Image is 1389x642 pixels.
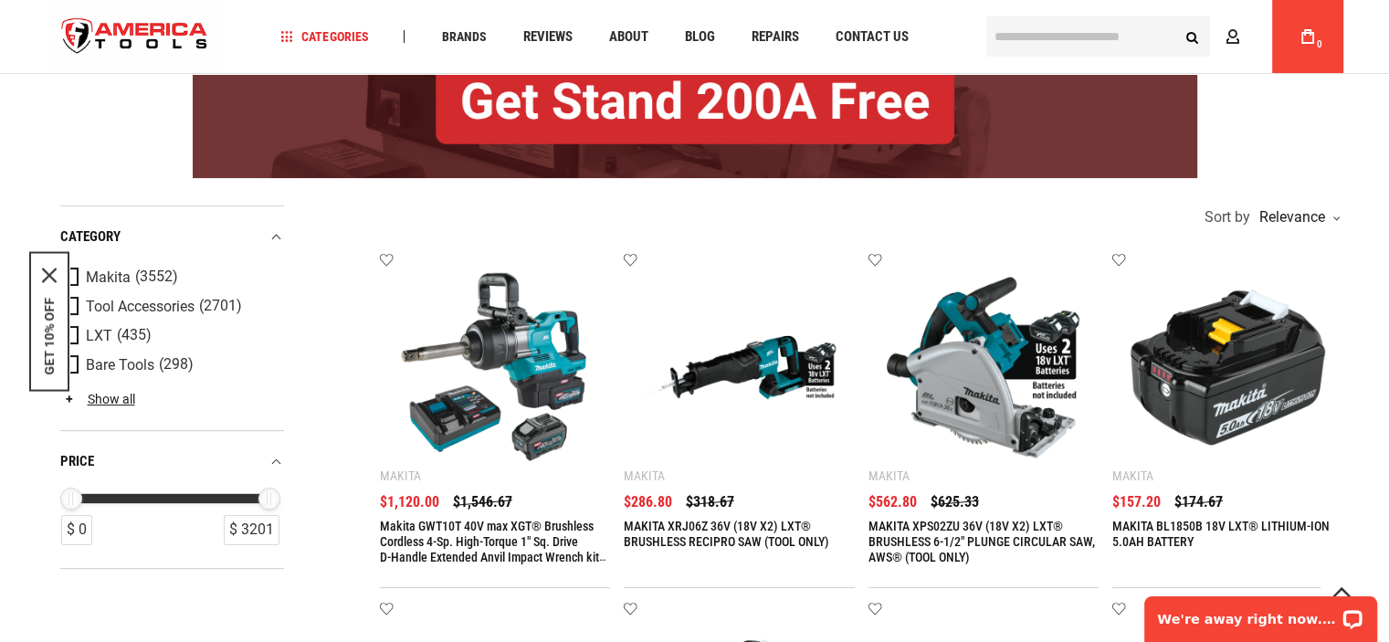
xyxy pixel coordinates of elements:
[868,468,910,483] div: Makita
[224,515,279,545] div: $ 3201
[1132,584,1389,642] iframe: LiveChat chat widget
[61,515,92,545] div: $ 0
[272,25,376,49] a: Categories
[60,268,279,288] a: Makita (3552)
[441,30,486,43] span: Brands
[199,299,242,314] span: (2701)
[868,495,917,510] span: $562.80
[47,3,224,71] a: store logo
[47,3,224,71] img: America Tools
[433,25,494,49] a: Brands
[86,357,154,374] span: Bare Tools
[60,225,284,249] div: category
[380,495,439,510] span: $1,120.00
[931,495,979,510] span: $625.33
[868,519,1095,564] a: MAKITA XPS02ZU 36V (18V X2) LXT® BRUSHLESS 6-1/2" PLUNGE CIRCULAR SAW, AWS® (TOOL ONLY)
[1317,39,1322,49] span: 0
[514,25,580,49] a: Reviews
[624,468,665,483] div: Makita
[642,270,837,465] img: MAKITA XRJ06Z 36V (18V X2) LXT® BRUSHLESS RECIPRO SAW (TOOL ONLY)
[686,495,734,510] span: $318.67
[608,30,647,44] span: About
[380,519,606,580] a: Makita GWT10T 40V max XGT® Brushless Cordless 4‑Sp. High‑Torque 1" Sq. Drive D‑Handle Extended An...
[86,328,112,344] span: LXT
[60,205,284,569] div: Product Filters
[398,270,593,465] img: Makita GWT10T 40V max XGT® Brushless Cordless 4‑Sp. High‑Torque 1
[135,269,178,285] span: (3552)
[1131,270,1325,465] img: MAKITA BL1850B 18V LXT® LITHIUM-ION 5.0AH BATTERY
[117,328,152,343] span: (435)
[684,30,714,44] span: Blog
[1112,495,1161,510] span: $157.20
[60,297,279,317] a: Tool Accessories (2701)
[751,30,798,44] span: Repairs
[42,268,57,282] button: Close
[676,25,722,49] a: Blog
[600,25,656,49] a: About
[60,392,135,406] a: Show all
[42,297,57,374] button: GET 10% OFF
[86,299,195,315] span: Tool Accessories
[1205,210,1250,225] span: Sort by
[887,270,1081,465] img: MAKITA XPS02ZU 36V (18V X2) LXT® BRUSHLESS 6-1/2
[522,30,572,44] span: Reviews
[835,30,908,44] span: Contact Us
[280,30,368,43] span: Categories
[60,449,284,474] div: price
[1174,495,1223,510] span: $174.67
[453,495,512,510] span: $1,546.67
[380,468,421,483] div: Makita
[1255,210,1339,225] div: Relevance
[42,268,57,282] svg: close icon
[742,25,806,49] a: Repairs
[159,357,194,373] span: (298)
[60,355,279,375] a: Bare Tools (298)
[60,326,279,346] a: LXT (435)
[826,25,916,49] a: Contact Us
[1175,19,1210,54] button: Search
[1112,468,1153,483] div: Makita
[86,269,131,286] span: Makita
[624,519,829,549] a: MAKITA XRJ06Z 36V (18V X2) LXT® BRUSHLESS RECIPRO SAW (TOOL ONLY)
[1112,519,1330,549] a: MAKITA BL1850B 18V LXT® LITHIUM-ION 5.0AH BATTERY
[624,495,672,510] span: $286.80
